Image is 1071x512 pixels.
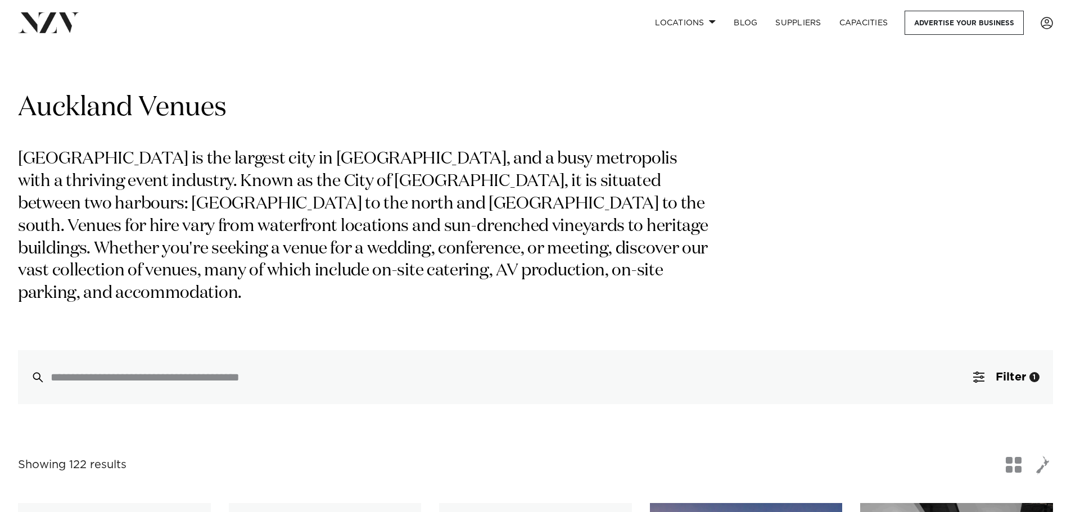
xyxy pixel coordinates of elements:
[1029,372,1040,382] div: 1
[725,11,766,35] a: BLOG
[766,11,830,35] a: SUPPLIERS
[18,456,126,474] div: Showing 122 results
[960,350,1053,404] button: Filter1
[18,12,79,33] img: nzv-logo.png
[646,11,725,35] a: Locations
[18,148,713,305] p: [GEOGRAPHIC_DATA] is the largest city in [GEOGRAPHIC_DATA], and a busy metropolis with a thriving...
[830,11,897,35] a: Capacities
[905,11,1024,35] a: Advertise your business
[996,371,1026,383] span: Filter
[18,90,1053,126] h1: Auckland Venues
